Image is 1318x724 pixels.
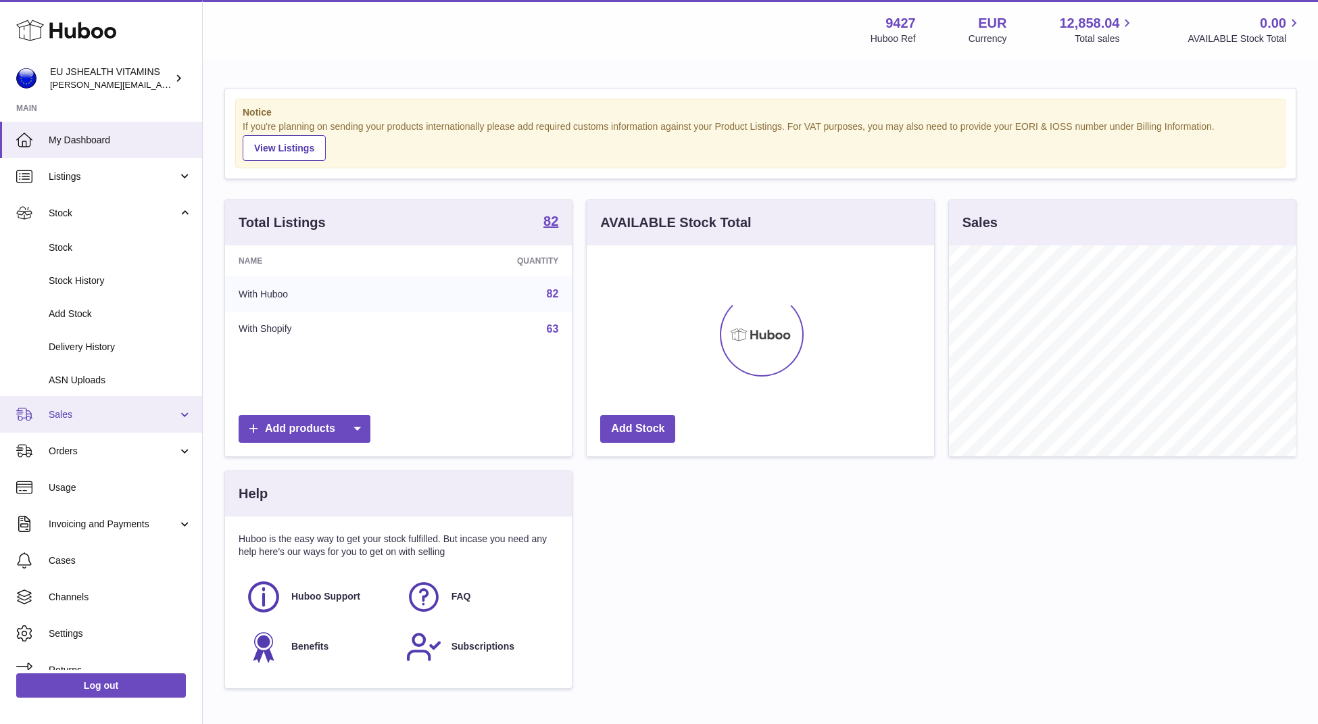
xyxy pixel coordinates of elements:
[49,374,192,387] span: ASN Uploads
[50,66,172,91] div: EU JSHEALTH VITAMINS
[49,308,192,320] span: Add Stock
[547,323,559,335] a: 63
[49,170,178,183] span: Listings
[239,415,370,443] a: Add products
[1059,14,1119,32] span: 12,858.04
[49,408,178,421] span: Sales
[50,79,271,90] span: [PERSON_NAME][EMAIL_ADDRESS][DOMAIN_NAME]
[969,32,1007,45] div: Currency
[239,485,268,503] h3: Help
[243,120,1278,161] div: If you're planning on sending your products internationally please add required customs informati...
[225,312,412,347] td: With Shopify
[600,214,751,232] h3: AVAILABLE Stock Total
[49,341,192,354] span: Delivery History
[16,673,186,698] a: Log out
[406,629,552,665] a: Subscriptions
[49,481,192,494] span: Usage
[49,554,192,567] span: Cases
[49,664,192,677] span: Returns
[225,245,412,276] th: Name
[239,533,558,558] p: Huboo is the easy way to get your stock fulfilled. But incase you need any help here's our ways f...
[1188,32,1302,45] span: AVAILABLE Stock Total
[547,288,559,299] a: 82
[245,579,392,615] a: Huboo Support
[291,640,328,653] span: Benefits
[885,14,916,32] strong: 9427
[1188,14,1302,45] a: 0.00 AVAILABLE Stock Total
[49,241,192,254] span: Stock
[243,106,1278,119] strong: Notice
[600,415,675,443] a: Add Stock
[49,518,178,531] span: Invoicing and Payments
[1059,14,1135,45] a: 12,858.04 Total sales
[49,627,192,640] span: Settings
[49,207,178,220] span: Stock
[406,579,552,615] a: FAQ
[49,274,192,287] span: Stock History
[451,590,471,603] span: FAQ
[49,591,192,604] span: Channels
[49,445,178,458] span: Orders
[225,276,412,312] td: With Huboo
[239,214,326,232] h3: Total Listings
[543,214,558,228] strong: 82
[49,134,192,147] span: My Dashboard
[978,14,1006,32] strong: EUR
[962,214,998,232] h3: Sales
[1260,14,1286,32] span: 0.00
[1075,32,1135,45] span: Total sales
[245,629,392,665] a: Benefits
[291,590,360,603] span: Huboo Support
[543,214,558,231] a: 82
[243,135,326,161] a: View Listings
[412,245,572,276] th: Quantity
[451,640,514,653] span: Subscriptions
[16,68,36,89] img: laura@jessicasepel.com
[871,32,916,45] div: Huboo Ref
